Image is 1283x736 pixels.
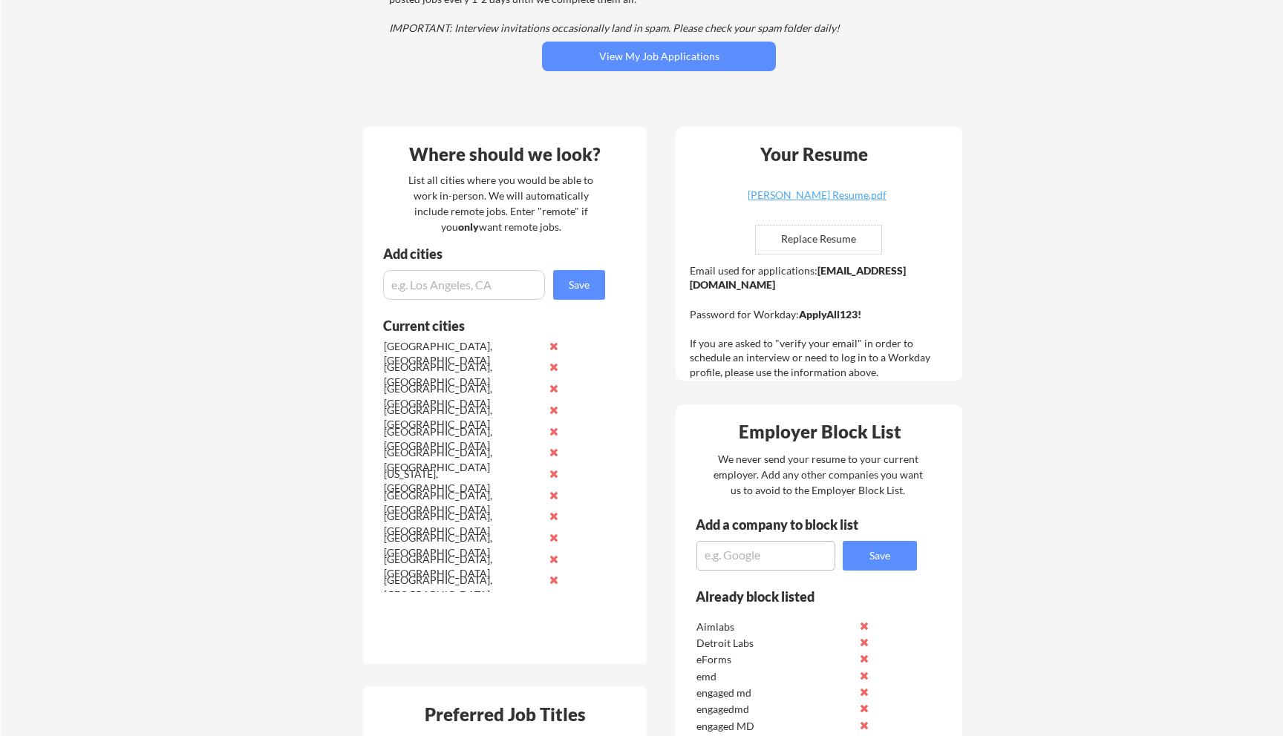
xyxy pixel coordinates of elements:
strong: [EMAIL_ADDRESS][DOMAIN_NAME] [690,264,906,292]
div: [GEOGRAPHIC_DATA], [GEOGRAPHIC_DATA] [384,339,541,368]
div: Your Resume [740,145,887,163]
div: Current cities [383,319,589,332]
div: eForms [696,652,853,667]
div: Where should we look? [367,145,643,163]
div: Aimlabs [696,620,853,634]
div: [GEOGRAPHIC_DATA], [GEOGRAPHIC_DATA] [384,360,541,389]
div: [US_STATE], [GEOGRAPHIC_DATA] [384,467,541,496]
em: IMPORTANT: Interview invitations occasionally land in spam. Please check your spam folder daily! [389,22,840,34]
div: [GEOGRAPHIC_DATA], [GEOGRAPHIC_DATA] [384,552,541,581]
div: engaged MD [696,719,853,734]
div: engaged md [696,686,853,700]
div: [GEOGRAPHIC_DATA], [GEOGRAPHIC_DATA] [384,573,541,602]
div: engagedmd [696,702,853,717]
button: Save [553,270,605,300]
div: Employer Block List [682,423,958,441]
div: [GEOGRAPHIC_DATA], [GEOGRAPHIC_DATA] [384,403,541,432]
div: Email used for applications: Password for Workday: If you are asked to "verify your email" in ord... [690,263,952,380]
div: Preferred Job Titles [367,706,643,723]
strong: only [458,220,479,233]
div: [GEOGRAPHIC_DATA], [GEOGRAPHIC_DATA] [384,381,541,410]
div: List all cities where you would be able to work in-person. We will automatically include remote j... [399,172,603,234]
div: [PERSON_NAME] Resume.pdf [728,190,905,200]
div: Detroit Labs [696,636,853,651]
strong: ApplyAll123! [799,308,861,321]
input: e.g. Los Angeles, CA [383,270,545,300]
button: View My Job Applications [542,42,776,71]
div: [GEOGRAPHIC_DATA], [GEOGRAPHIC_DATA] [384,445,541,474]
div: [GEOGRAPHIC_DATA], [GEOGRAPHIC_DATA] [384,530,541,559]
div: Add a company to block list [696,518,881,531]
div: [GEOGRAPHIC_DATA], [GEOGRAPHIC_DATA] [384,488,541,517]
div: [GEOGRAPHIC_DATA], [GEOGRAPHIC_DATA] [384,424,541,453]
div: [GEOGRAPHIC_DATA], [GEOGRAPHIC_DATA] [384,509,541,538]
div: emd [696,669,853,684]
div: Add cities [383,247,609,260]
a: [PERSON_NAME] Resume.pdf [728,190,905,213]
div: We never send your resume to your current employer. Add any other companies you want us to avoid ... [712,451,924,498]
div: Already block listed [696,590,897,603]
button: Save [843,541,917,571]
